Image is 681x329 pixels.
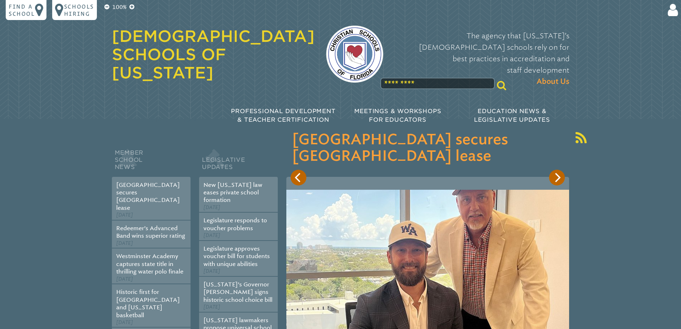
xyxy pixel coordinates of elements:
[116,240,133,246] span: [DATE]
[292,132,563,165] h3: [GEOGRAPHIC_DATA] secures [GEOGRAPHIC_DATA] lease
[203,281,272,303] a: [US_STATE]’s Governor [PERSON_NAME] signs historic school choice bill
[199,147,278,177] h2: Legislative Updates
[116,225,185,239] a: Redeemer’s Advanced Band wins superior rating
[9,3,35,17] p: Find a school
[474,108,550,123] span: Education News & Legislative Updates
[116,276,133,282] span: [DATE]
[111,3,128,11] p: 100%
[549,170,565,185] button: Next
[395,30,569,87] p: The agency that [US_STATE]’s [DEMOGRAPHIC_DATA] schools rely on for best practices in accreditati...
[116,182,180,211] a: [GEOGRAPHIC_DATA] secures [GEOGRAPHIC_DATA] lease
[112,147,191,177] h2: Member School News
[354,108,441,123] span: Meetings & Workshops for Educators
[326,25,383,83] img: csf-logo-web-colors.png
[116,253,183,275] a: Westminster Academy captures state title in thrilling water polo finale
[203,304,220,310] span: [DATE]
[537,76,569,87] span: About Us
[203,217,267,231] a: Legislature responds to voucher problems
[116,319,133,325] span: [DATE]
[203,268,220,274] span: [DATE]
[112,27,315,82] a: [DEMOGRAPHIC_DATA] Schools of [US_STATE]
[142,108,196,123] span: School Accreditation
[116,212,133,218] span: [DATE]
[203,245,270,267] a: Legislature approves voucher bill for students with unique abilities
[231,108,335,123] span: Professional Development & Teacher Certification
[116,289,180,318] a: Historic first for [GEOGRAPHIC_DATA] and [US_STATE] basketball
[203,232,220,238] span: [DATE]
[291,170,306,185] button: Previous
[64,3,94,17] p: Schools Hiring
[203,182,262,204] a: New [US_STATE] law eases private school formation
[203,204,220,211] span: [DATE]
